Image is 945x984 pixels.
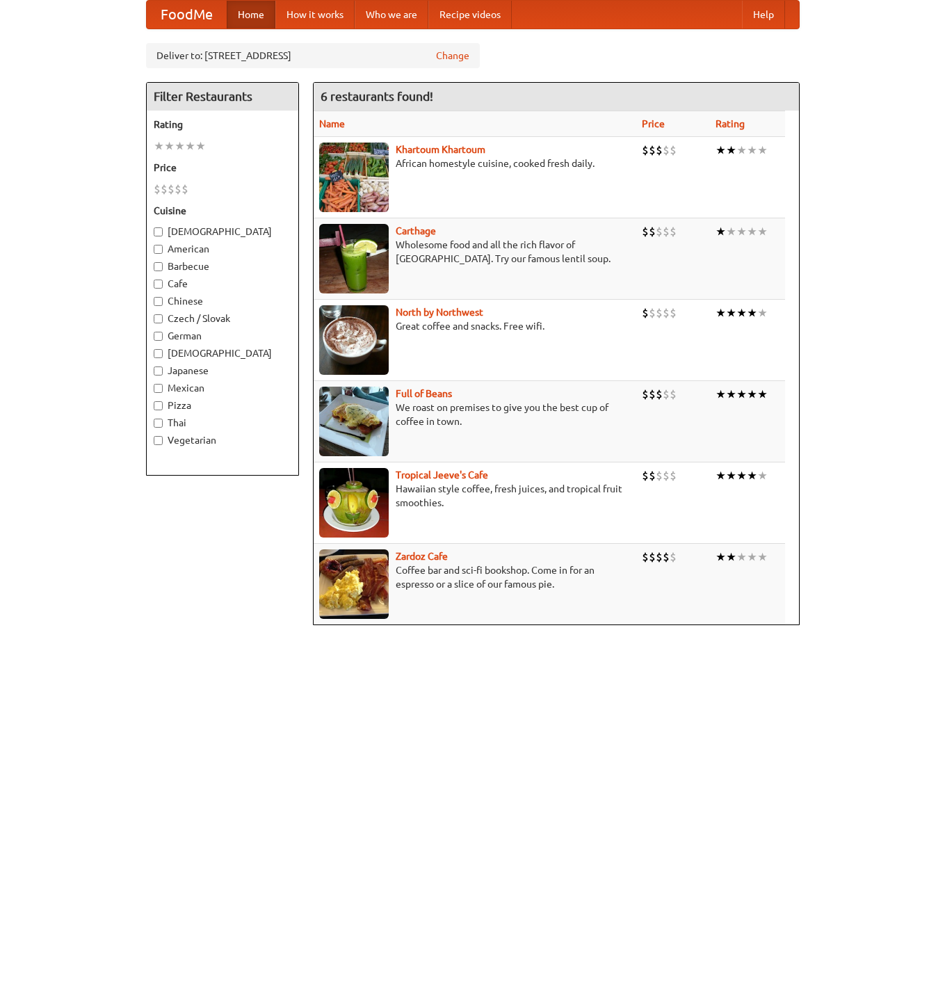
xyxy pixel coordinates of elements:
[726,468,736,483] li: ★
[716,305,726,321] li: ★
[757,224,768,239] li: ★
[396,225,436,236] a: Carthage
[670,387,677,402] li: $
[154,280,163,289] input: Cafe
[154,329,291,343] label: German
[154,138,164,154] li: ★
[747,305,757,321] li: ★
[747,224,757,239] li: ★
[670,468,677,483] li: $
[757,468,768,483] li: ★
[154,433,291,447] label: Vegetarian
[195,138,206,154] li: ★
[154,297,163,306] input: Chinese
[396,307,483,318] a: North by Northwest
[154,401,163,410] input: Pizza
[146,43,480,68] div: Deliver to: [STREET_ADDRESS]
[757,305,768,321] li: ★
[747,468,757,483] li: ★
[747,143,757,158] li: ★
[154,349,163,358] input: [DEMOGRAPHIC_DATA]
[154,364,291,378] label: Japanese
[663,387,670,402] li: $
[154,332,163,341] input: German
[649,143,656,158] li: $
[649,387,656,402] li: $
[154,436,163,445] input: Vegetarian
[319,563,631,591] p: Coffee bar and sci-fi bookshop. Come in for an espresso or a slice of our famous pie.
[154,416,291,430] label: Thai
[649,549,656,565] li: $
[154,366,163,376] input: Japanese
[147,1,227,29] a: FoodMe
[649,468,656,483] li: $
[181,182,188,197] li: $
[319,224,389,293] img: carthage.jpg
[154,225,291,239] label: [DEMOGRAPHIC_DATA]
[396,388,452,399] a: Full of Beans
[154,314,163,323] input: Czech / Slovak
[319,387,389,456] img: beans.jpg
[656,468,663,483] li: $
[642,387,649,402] li: $
[716,549,726,565] li: ★
[154,346,291,360] label: [DEMOGRAPHIC_DATA]
[716,143,726,158] li: ★
[726,224,736,239] li: ★
[642,118,665,129] a: Price
[321,90,433,103] ng-pluralize: 6 restaurants found!
[670,224,677,239] li: $
[154,294,291,308] label: Chinese
[319,305,389,375] img: north.jpg
[355,1,428,29] a: Who we are
[670,143,677,158] li: $
[319,118,345,129] a: Name
[663,549,670,565] li: $
[175,182,181,197] li: $
[168,182,175,197] li: $
[663,305,670,321] li: $
[649,305,656,321] li: $
[227,1,275,29] a: Home
[396,144,485,155] a: Khartoum Khartoum
[154,242,291,256] label: American
[642,224,649,239] li: $
[726,305,736,321] li: ★
[154,259,291,273] label: Barbecue
[154,312,291,325] label: Czech / Slovak
[185,138,195,154] li: ★
[428,1,512,29] a: Recipe videos
[319,401,631,428] p: We roast on premises to give you the best cup of coffee in town.
[656,224,663,239] li: $
[147,83,298,111] h4: Filter Restaurants
[656,305,663,321] li: $
[726,143,736,158] li: ★
[396,551,448,562] b: Zardoz Cafe
[642,549,649,565] li: $
[656,549,663,565] li: $
[319,156,631,170] p: African homestyle cuisine, cooked fresh daily.
[319,319,631,333] p: Great coffee and snacks. Free wifi.
[154,381,291,395] label: Mexican
[154,384,163,393] input: Mexican
[736,143,747,158] li: ★
[757,143,768,158] li: ★
[154,182,161,197] li: $
[726,387,736,402] li: ★
[726,549,736,565] li: ★
[742,1,785,29] a: Help
[319,143,389,212] img: khartoum.jpg
[716,387,726,402] li: ★
[164,138,175,154] li: ★
[670,549,677,565] li: $
[161,182,168,197] li: $
[747,387,757,402] li: ★
[396,469,488,481] a: Tropical Jeeve's Cafe
[656,387,663,402] li: $
[642,143,649,158] li: $
[757,549,768,565] li: ★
